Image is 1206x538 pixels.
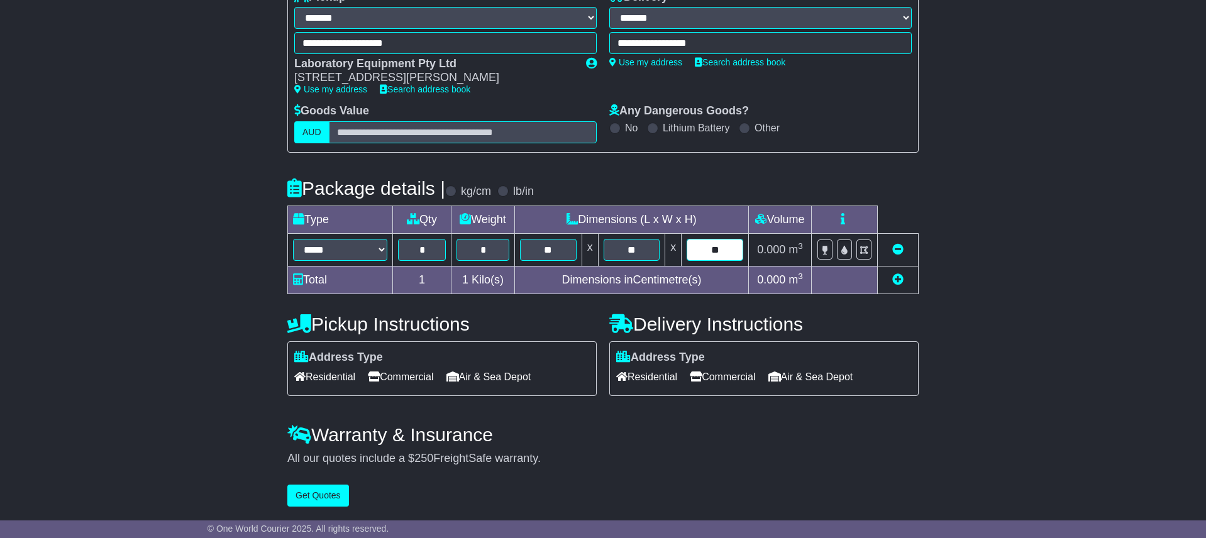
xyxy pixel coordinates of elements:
[414,452,433,464] span: 250
[288,266,393,294] td: Total
[788,243,803,256] span: m
[207,524,389,534] span: © One World Courier 2025. All rights reserved.
[748,206,811,233] td: Volume
[582,233,598,266] td: x
[287,314,597,334] h4: Pickup Instructions
[393,206,451,233] td: Qty
[663,122,730,134] label: Lithium Battery
[755,122,780,134] label: Other
[757,273,785,286] span: 0.000
[294,351,383,365] label: Address Type
[892,243,904,256] a: Remove this item
[609,57,682,67] a: Use my address
[695,57,785,67] a: Search address book
[294,84,367,94] a: Use my address
[665,233,682,266] td: x
[798,272,803,281] sup: 3
[368,367,433,387] span: Commercial
[294,367,355,387] span: Residential
[380,84,470,94] a: Search address book
[513,185,534,199] label: lb/in
[625,122,638,134] label: No
[462,273,468,286] span: 1
[690,367,755,387] span: Commercial
[514,206,748,233] td: Dimensions (L x W x H)
[788,273,803,286] span: m
[616,351,705,365] label: Address Type
[892,273,904,286] a: Add new item
[609,314,919,334] h4: Delivery Instructions
[294,121,329,143] label: AUD
[798,241,803,251] sup: 3
[461,185,491,199] label: kg/cm
[294,71,573,85] div: [STREET_ADDRESS][PERSON_NAME]
[287,178,445,199] h4: Package details |
[287,424,919,445] h4: Warranty & Insurance
[514,266,748,294] td: Dimensions in Centimetre(s)
[757,243,785,256] span: 0.000
[287,452,919,466] div: All our quotes include a $ FreightSafe warranty.
[609,104,749,118] label: Any Dangerous Goods?
[294,104,369,118] label: Goods Value
[393,266,451,294] td: 1
[288,206,393,233] td: Type
[768,367,853,387] span: Air & Sea Depot
[294,57,573,71] div: Laboratory Equipment Pty Ltd
[451,266,515,294] td: Kilo(s)
[287,485,349,507] button: Get Quotes
[616,367,677,387] span: Residential
[446,367,531,387] span: Air & Sea Depot
[451,206,515,233] td: Weight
